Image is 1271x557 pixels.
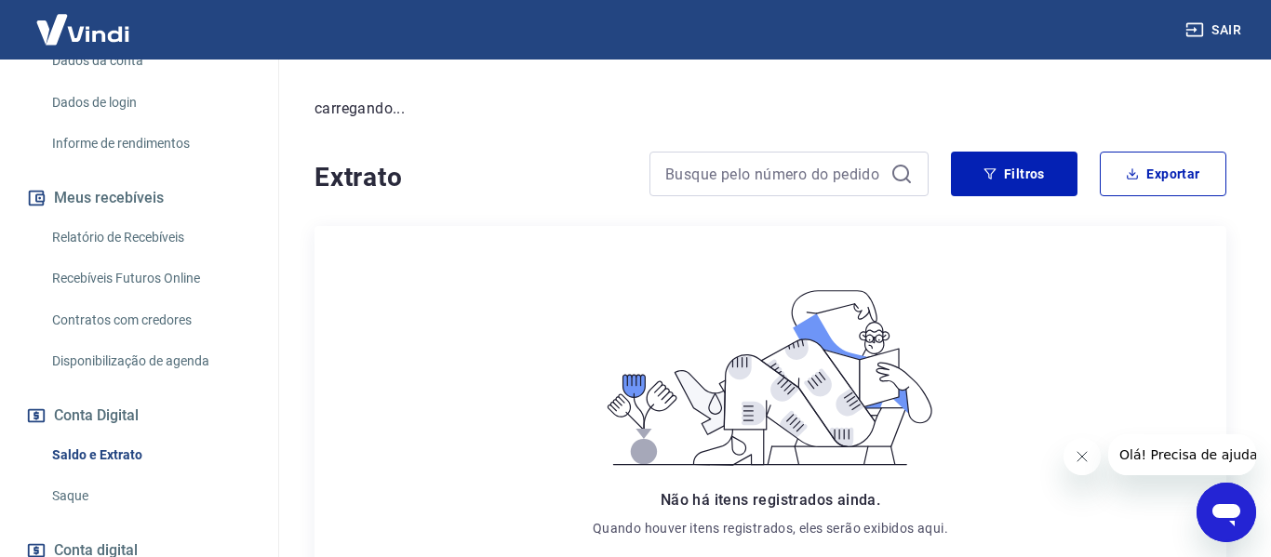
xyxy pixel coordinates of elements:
[45,301,256,339] a: Contratos com credores
[45,125,256,163] a: Informe de rendimentos
[45,219,256,257] a: Relatório de Recebíveis
[22,178,256,219] button: Meus recebíveis
[665,160,883,188] input: Busque pelo número do pedido
[45,42,256,80] a: Dados da conta
[45,84,256,122] a: Dados de login
[1100,152,1226,196] button: Exportar
[314,159,627,196] h4: Extrato
[45,259,256,298] a: Recebíveis Futuros Online
[593,519,948,537] p: Quando houver itens registrados, eles serão exibidos aqui.
[1108,434,1256,475] iframe: Mensagem da empresa
[314,98,1226,120] p: carregando...
[22,1,143,58] img: Vindi
[1182,13,1249,47] button: Sair
[45,436,256,474] a: Saldo e Extrato
[1197,483,1256,542] iframe: Botão para abrir a janela de mensagens
[45,342,256,380] a: Disponibilização de agenda
[1064,438,1101,475] iframe: Fechar mensagem
[661,491,880,509] span: Não há itens registrados ainda.
[951,152,1077,196] button: Filtros
[45,477,256,515] a: Saque
[11,13,156,28] span: Olá! Precisa de ajuda?
[22,395,256,436] button: Conta Digital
